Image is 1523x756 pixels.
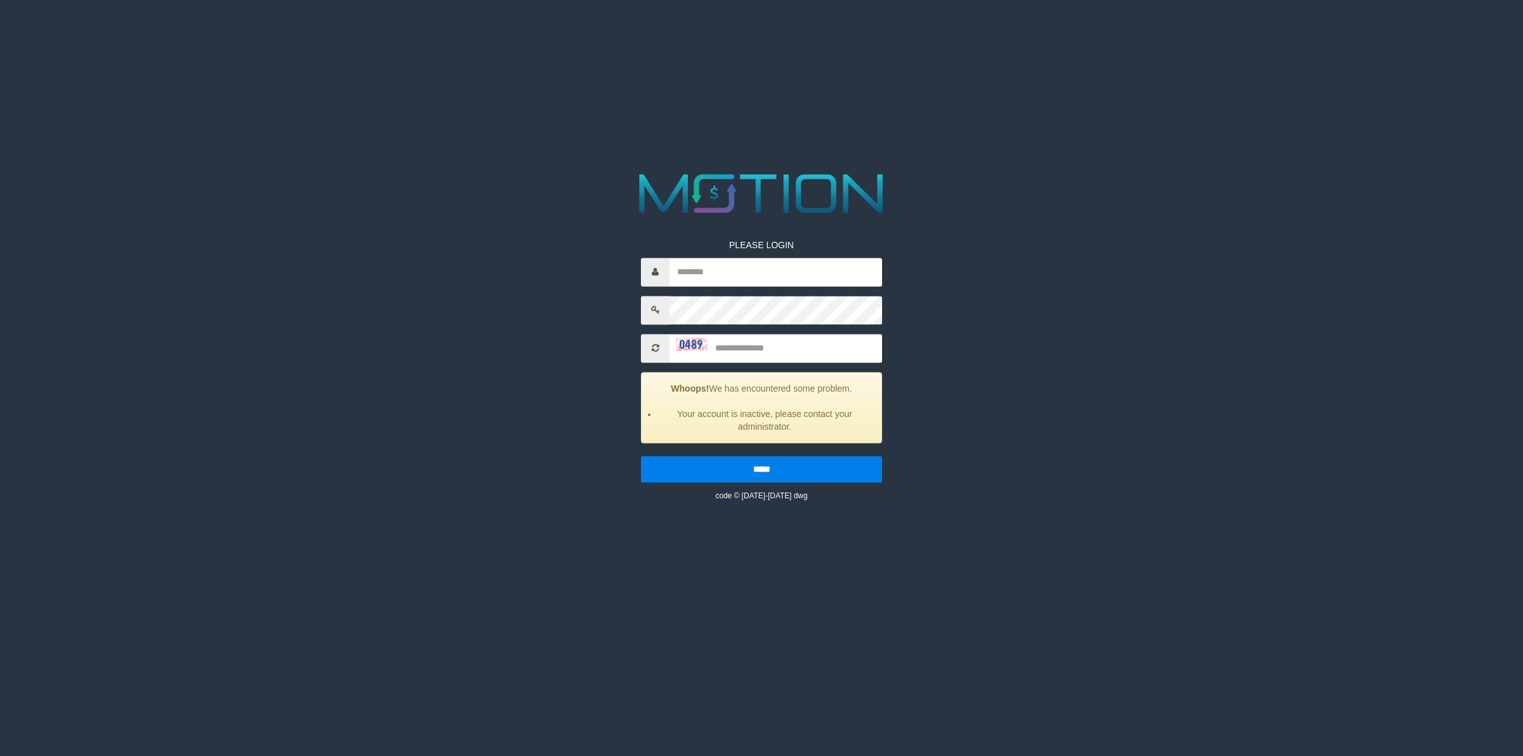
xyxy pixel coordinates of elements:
img: MOTION_logo.png [628,167,895,220]
small: code © [DATE]-[DATE] dwg [715,491,807,500]
div: We has encountered some problem. [641,372,882,443]
img: captcha [676,338,708,350]
p: PLEASE LOGIN [641,239,882,251]
strong: Whoops! [671,383,709,394]
li: Your account is inactive, please contact your administrator. [657,408,872,433]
